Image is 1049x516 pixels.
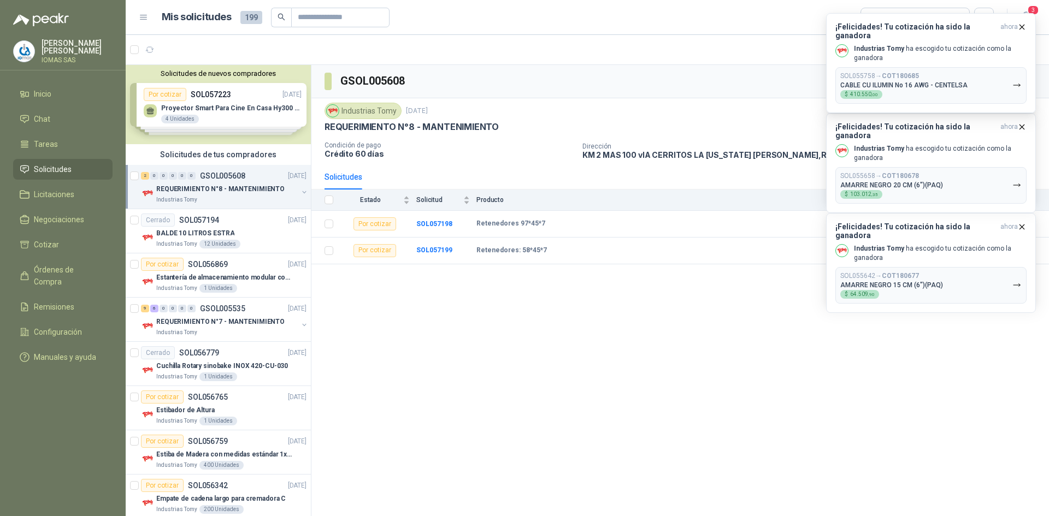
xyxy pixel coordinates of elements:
[850,92,878,97] span: 410.550
[34,163,72,175] span: Solicitudes
[416,196,461,204] span: Solicitud
[840,281,943,289] p: AMARRE NEGRO 15 CM (6")(PAQ)
[34,239,59,251] span: Cotizar
[871,192,878,197] span: ,35
[835,267,1027,304] button: SOL055642→COT180677AMARRE NEGRO 15 CM (6")(PAQ)$64.509,90
[854,45,904,52] b: Industrias Tomy
[278,13,285,21] span: search
[325,149,574,158] p: Crédito 60 días
[882,172,919,180] b: COT180678
[850,292,875,297] span: 64.509
[156,361,288,371] p: Cuchilla Rotary sinobake INOX 420-CU-030
[141,435,184,448] div: Por cotizar
[14,41,34,62] img: Company Logo
[141,172,149,180] div: 2
[840,190,882,199] div: $
[13,234,113,255] a: Cotizar
[340,189,416,211] th: Estado
[34,113,50,125] span: Chat
[130,69,307,78] button: Solicitudes de nuevos compradores
[13,13,69,26] img: Logo peakr
[854,244,1027,263] p: ha escogido tu cotización como la ganadora
[141,258,184,271] div: Por cotizar
[868,11,891,23] div: Todas
[13,159,113,180] a: Solicitudes
[150,305,158,312] div: 6
[325,103,402,119] div: Industrias Tomy
[1000,122,1018,140] span: ahora
[826,113,1036,213] button: ¡Felicidades! Tu cotización ha sido la ganadoraahora Company LogoIndustrias Tomy ha escogido tu c...
[199,461,244,470] div: 400 Unidades
[156,284,197,293] p: Industrias Tomy
[1016,8,1036,27] button: 3
[156,317,285,327] p: REQUERIMIENTO N°7 - MANTENIMIENTO
[34,351,96,363] span: Manuales y ayuda
[141,408,154,421] img: Company Logo
[288,481,307,491] p: [DATE]
[42,39,113,55] p: [PERSON_NAME] [PERSON_NAME]
[199,284,237,293] div: 1 Unidades
[850,192,878,197] span: 103.012
[288,392,307,402] p: [DATE]
[835,122,996,140] h3: ¡Felicidades! Tu cotización ha sido la ganadora
[156,461,197,470] p: Industrias Tomy
[126,65,311,144] div: Solicitudes de nuevos compradoresPor cotizarSOL057223[DATE] Proyector Smart Para Cine En Casa Hy3...
[854,44,1027,63] p: ha escogido tu cotización como la ganadora
[1027,5,1039,15] span: 3
[416,246,452,254] a: SOL057199
[141,346,175,359] div: Cerrado
[13,259,113,292] a: Órdenes de Compra
[141,169,309,204] a: 2 0 0 0 0 0 GSOL005608[DATE] Company LogoREQUERIMIENTO N°8 - MANTENIMIENTOIndustrias Tomy
[126,386,311,430] a: Por cotizarSOL056765[DATE] Company LogoEstibador de AlturaIndustrias Tomy1 Unidades
[882,272,919,280] b: COT180677
[854,245,904,252] b: Industrias Tomy
[34,88,51,100] span: Inicio
[169,305,177,312] div: 0
[840,90,882,99] div: $
[835,22,996,40] h3: ¡Felicidades! Tu cotización ha sido la ganadora
[476,220,545,228] b: Retenedores 97*45*7
[835,167,1027,204] button: SOL055658→COT180678AMARRE NEGRO 20 CM (6")(PAQ)$103.012,35
[288,259,307,270] p: [DATE]
[160,172,168,180] div: 0
[141,319,154,333] img: Company Logo
[34,264,102,288] span: Órdenes de Compra
[13,84,113,104] a: Inicio
[826,213,1036,313] button: ¡Felicidades! Tu cotización ha sido la ganadoraahora Company LogoIndustrias Tomy ha escogido tu c...
[288,171,307,181] p: [DATE]
[141,275,154,288] img: Company Logo
[188,393,228,401] p: SOL056765
[327,105,339,117] img: Company Logo
[156,240,197,248] p: Industrias Tomy
[34,301,74,313] span: Remisiones
[416,220,452,228] a: SOL057198
[835,222,996,240] h3: ¡Felicidades! Tu cotización ha sido la ganadora
[188,260,228,268] p: SOL056869
[200,305,245,312] p: GSOL005535
[836,45,848,57] img: Company Logo
[156,417,197,425] p: Industrias Tomy
[199,240,240,248] div: 12 Unidades
[156,505,197,514] p: Industrias Tomy
[178,305,186,312] div: 0
[141,302,309,337] a: 9 6 0 0 0 0 GSOL005535[DATE] Company LogoREQUERIMIENTO N°7 - MANTENIMIENTOIndustrias Tomy
[156,405,215,416] p: Estibador de Altura
[126,209,311,253] a: CerradoSOL057194[DATE] Company LogoBALDE 10 LITROS ESTRAIndustrias Tomy12 Unidades
[126,253,311,298] a: Por cotizarSOL056869[DATE] Company LogoEstantería de almacenamiento modular con organizadores abi...
[141,479,184,492] div: Por cotizar
[582,150,858,159] p: KM 2 MAS 100 vIA CERRITOS LA [US_STATE] [PERSON_NAME] , Risaralda
[141,187,154,200] img: Company Logo
[240,11,262,24] span: 199
[156,449,292,460] p: Estiba de Madera con medidas estándar 1x120x15 de alto
[199,417,237,425] div: 1 Unidades
[476,246,547,255] b: Retenedores: 58*45*7
[871,92,878,97] span: ,00
[840,290,879,299] div: $
[179,216,219,224] p: SOL057194
[34,138,58,150] span: Tareas
[187,305,196,312] div: 0
[325,171,362,183] div: Solicitudes
[34,188,74,200] span: Licitaciones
